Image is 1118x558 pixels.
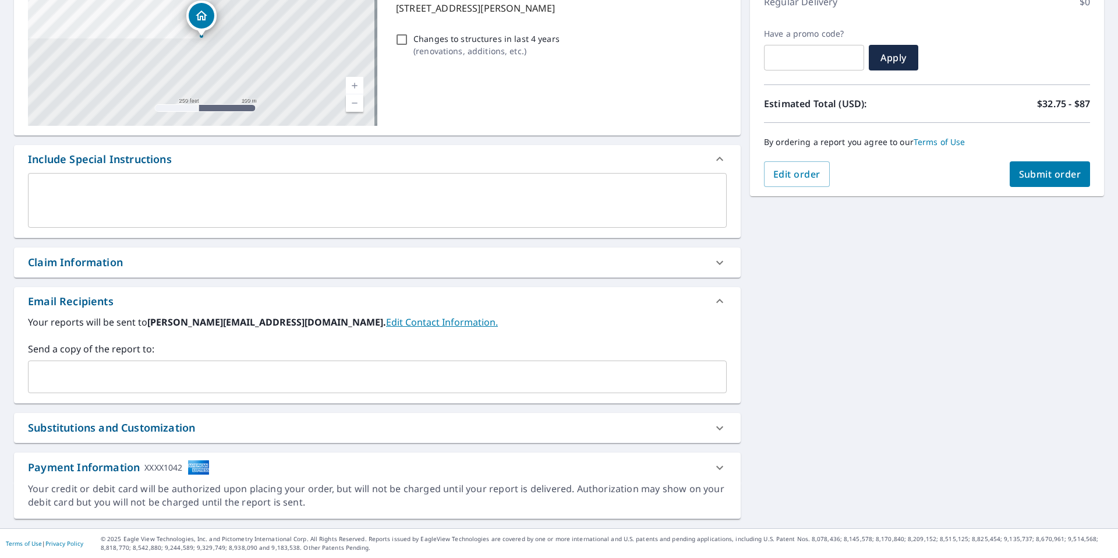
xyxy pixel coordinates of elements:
p: © 2025 Eagle View Technologies, Inc. and Pictometry International Corp. All Rights Reserved. Repo... [101,535,1112,552]
label: Have a promo code? [764,29,864,39]
p: ( renovations, additions, etc. ) [413,45,560,57]
a: Current Level 17, Zoom Out [346,94,363,112]
label: Send a copy of the report to: [28,342,727,356]
a: Terms of Use [914,136,965,147]
div: Substitutions and Customization [14,413,741,443]
a: Terms of Use [6,539,42,548]
div: Dropped pin, building 1, Residential property, 13720 Barkley Manor Ct Jacksonville, FL 32225 [186,1,217,37]
b: [PERSON_NAME][EMAIL_ADDRESS][DOMAIN_NAME]. [147,316,386,329]
p: By ordering a report you agree to our [764,137,1090,147]
a: Privacy Policy [45,539,83,548]
span: Submit order [1019,168,1081,181]
div: Claim Information [28,255,123,270]
div: Claim Information [14,248,741,277]
a: EditContactInfo [386,316,498,329]
p: [STREET_ADDRESS][PERSON_NAME] [396,1,722,15]
button: Submit order [1010,161,1091,187]
div: Include Special Instructions [28,151,172,167]
img: cardImage [187,460,210,475]
span: Apply [878,51,909,64]
button: Apply [869,45,918,70]
div: Substitutions and Customization [28,420,195,436]
label: Your reports will be sent to [28,315,727,329]
div: Email Recipients [28,294,114,309]
a: Current Level 17, Zoom In [346,77,363,94]
div: Payment Information [28,460,210,475]
p: $32.75 - $87 [1037,97,1090,111]
div: XXXX1042 [144,460,182,475]
span: Edit order [773,168,820,181]
p: | [6,540,83,547]
div: Email Recipients [14,287,741,315]
p: Changes to structures in last 4 years [413,33,560,45]
p: Estimated Total (USD): [764,97,927,111]
div: Include Special Instructions [14,145,741,173]
div: Your credit or debit card will be authorized upon placing your order, but will not be charged unt... [28,482,727,509]
button: Edit order [764,161,830,187]
div: Payment InformationXXXX1042cardImage [14,453,741,482]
